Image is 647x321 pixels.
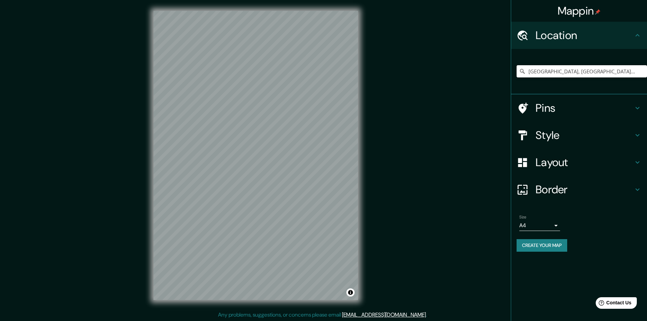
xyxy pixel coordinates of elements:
h4: Mappin [558,4,601,18]
button: Toggle attribution [346,288,355,297]
div: Layout [511,149,647,176]
p: Any problems, suggestions, or concerns please email . [218,311,427,319]
h4: Style [536,128,633,142]
h4: Pins [536,101,633,115]
div: A4 [519,220,560,231]
h4: Layout [536,156,633,169]
label: Size [519,214,526,220]
canvas: Map [154,11,358,300]
div: . [428,311,429,319]
div: Border [511,176,647,203]
div: Location [511,22,647,49]
a: [EMAIL_ADDRESS][DOMAIN_NAME] [342,311,426,318]
div: . [427,311,428,319]
iframe: Help widget launcher [587,295,640,314]
button: Create your map [517,239,567,252]
h4: Location [536,29,633,42]
div: Pins [511,94,647,122]
img: pin-icon.png [595,9,600,15]
h4: Border [536,183,633,196]
input: Pick your city or area [517,65,647,77]
div: Style [511,122,647,149]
